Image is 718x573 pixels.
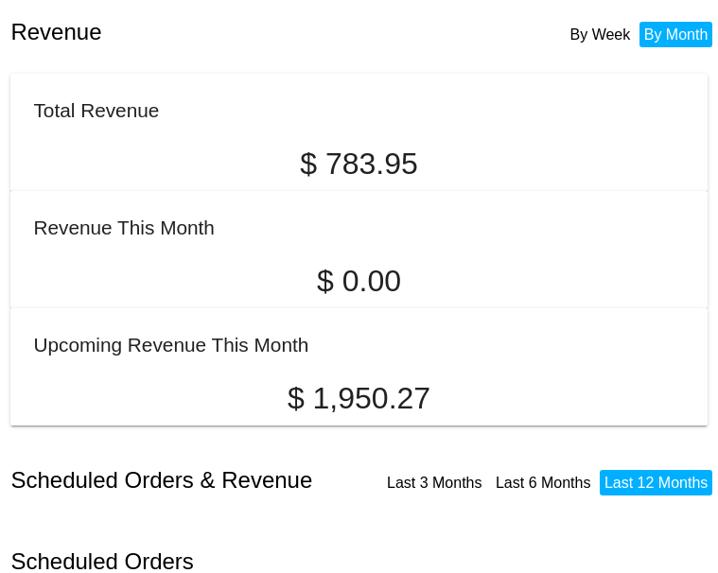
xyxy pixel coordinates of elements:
h2: Total Revenue [33,99,159,121]
li: By Week [566,22,636,47]
p: $ 1,950.27 [33,381,684,416]
a: Last 12 Months [604,475,708,491]
h2: Revenue This Month [33,217,215,238]
h2: Upcoming Revenue This Month [33,334,308,356]
li: By Month [639,22,713,47]
p: $ 0.00 [33,264,684,299]
a: Last 6 Months [496,475,591,491]
p: $ 783.95 [33,147,684,182]
a: Last 3 Months [387,475,482,491]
